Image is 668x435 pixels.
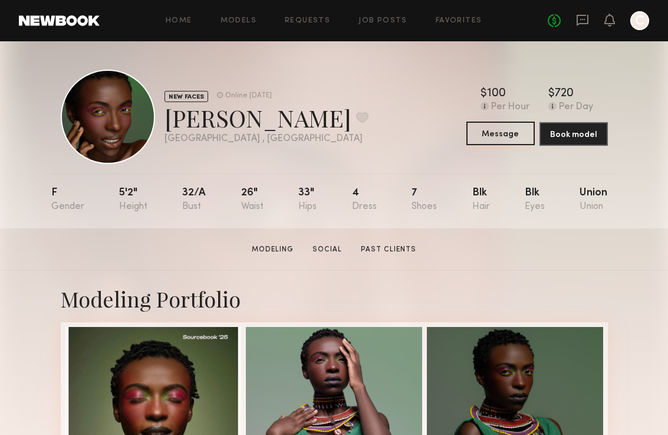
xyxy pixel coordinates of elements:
div: $ [548,88,555,100]
a: Past Clients [356,244,421,255]
a: Modeling [247,244,298,255]
div: [GEOGRAPHIC_DATA] , [GEOGRAPHIC_DATA] [164,134,368,144]
div: 26" [241,188,264,212]
a: Models [221,17,256,25]
div: 100 [487,88,506,100]
div: NEW FACES [164,91,208,102]
div: Union [580,188,607,212]
a: C [630,11,649,30]
a: Favorites [436,17,482,25]
div: 4 [352,188,377,212]
a: Job Posts [358,17,407,25]
div: Online [DATE] [225,92,272,100]
div: Per Hour [491,102,529,113]
div: 720 [555,88,574,100]
div: F [51,188,84,212]
div: 32/a [182,188,206,212]
div: 7 [412,188,437,212]
div: 33" [298,188,317,212]
div: $ [481,88,487,100]
div: Blk [472,188,490,212]
a: Social [308,244,347,255]
button: Message [466,122,535,145]
div: 5'2" [119,188,147,212]
div: Modeling Portfolio [61,284,608,313]
a: Requests [285,17,330,25]
button: Book model [539,122,608,146]
a: Home [166,17,192,25]
div: Per Day [559,102,593,113]
div: Blk [525,188,545,212]
div: [PERSON_NAME] [164,102,368,133]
